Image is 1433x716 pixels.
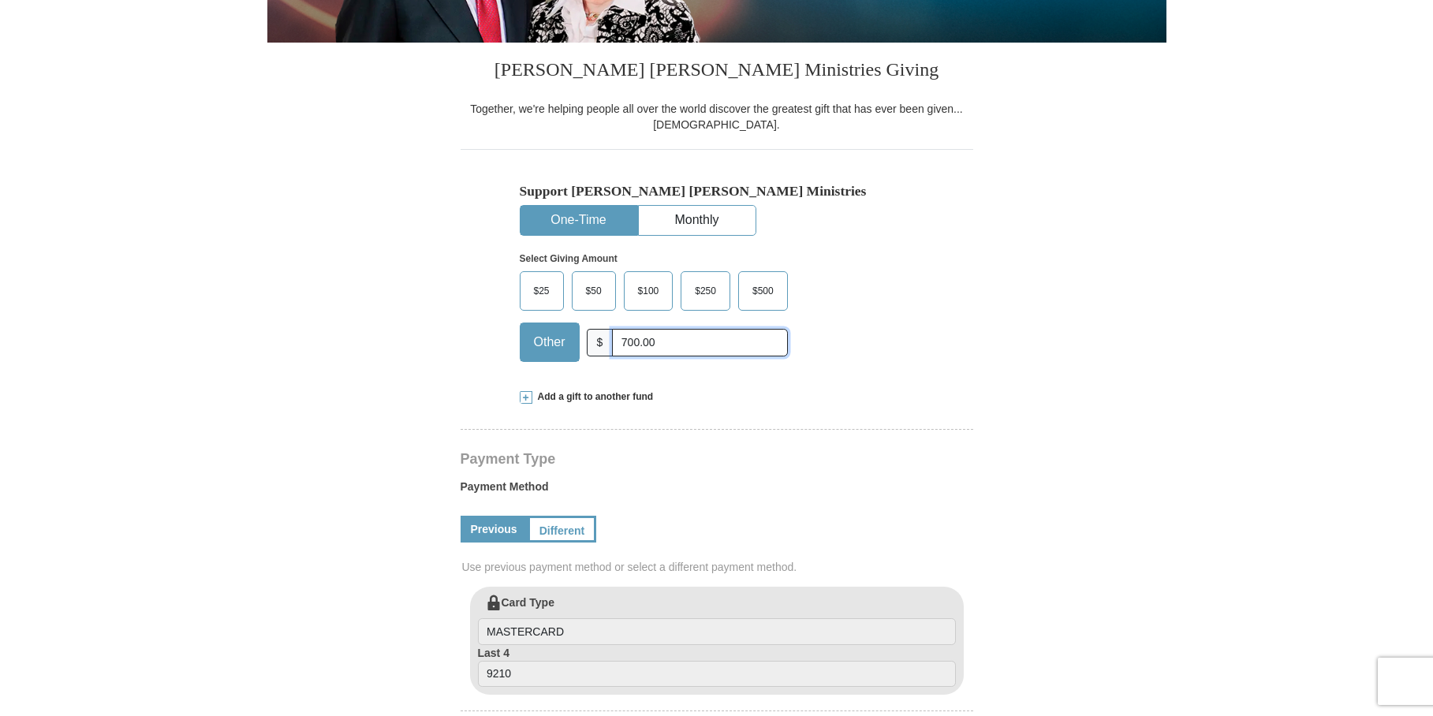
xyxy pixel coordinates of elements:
h3: [PERSON_NAME] [PERSON_NAME] Ministries Giving [461,43,973,101]
span: Use previous payment method or select a different payment method. [462,559,975,575]
button: One-Time [521,206,637,235]
label: Card Type [478,595,956,645]
span: $100 [630,279,667,303]
span: $25 [526,279,558,303]
strong: Select Giving Amount [520,253,618,264]
span: Add a gift to another fund [532,390,654,404]
input: Last 4 [478,661,956,688]
span: $ [587,329,614,356]
a: Previous [461,516,528,543]
div: Together, we're helping people all over the world discover the greatest gift that has ever been g... [461,101,973,132]
span: $500 [744,279,782,303]
button: Monthly [639,206,756,235]
a: Different [528,516,597,543]
input: Other Amount [612,329,787,356]
h5: Support [PERSON_NAME] [PERSON_NAME] Ministries [520,183,914,200]
span: $50 [578,279,610,303]
h4: Payment Type [461,453,973,465]
label: Payment Method [461,479,973,502]
label: Last 4 [478,645,956,688]
span: Other [526,330,573,354]
span: $250 [687,279,724,303]
input: Card Type [478,618,956,645]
